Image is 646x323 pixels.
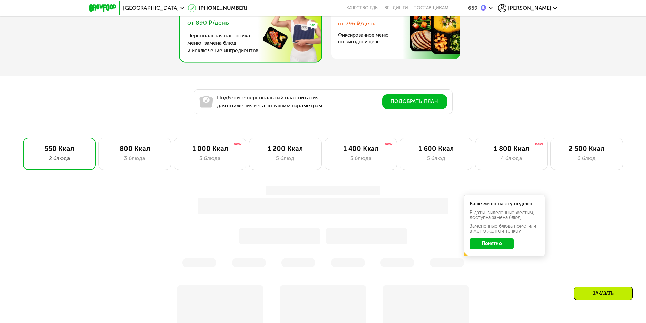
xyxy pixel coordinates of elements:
[482,145,541,153] div: 1 800 Ккал
[407,145,465,153] div: 1 600 Ккал
[123,5,179,11] span: [GEOGRAPHIC_DATA]
[30,154,89,162] div: 2 блюда
[468,5,478,11] div: 659
[557,145,616,153] div: 2 500 Ккал
[482,154,541,162] div: 4 блюда
[407,154,465,162] div: 5 блюд
[508,5,551,11] span: [PERSON_NAME]
[30,145,89,153] div: 550 Ккал
[256,145,314,153] div: 1 200 Ккал
[188,4,247,12] a: [PHONE_NUMBER]
[384,5,408,11] a: Вендинги
[382,94,447,109] button: Подобрать план
[470,238,514,249] button: Понятно
[181,145,239,153] div: 1 000 Ккал
[332,145,390,153] div: 1 400 Ккал
[217,94,322,110] p: Подберите персональный план питания для снижения веса по вашим параметрам
[470,210,539,220] div: В даты, выделенные желтым, доступна замена блюд.
[470,202,539,206] div: Ваше меню на эту неделю
[413,5,448,11] div: поставщикам
[105,154,164,162] div: 3 блюда
[256,154,314,162] div: 5 блюд
[574,287,633,300] div: Заказать
[332,154,390,162] div: 3 блюда
[557,154,616,162] div: 6 блюд
[181,154,239,162] div: 3 блюда
[346,5,379,11] a: Качество еды
[105,145,164,153] div: 800 Ккал
[470,224,539,234] div: Заменённые блюда пометили в меню жёлтой точкой.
